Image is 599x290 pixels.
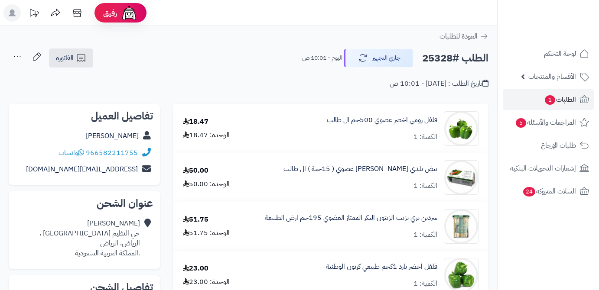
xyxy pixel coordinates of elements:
[528,71,576,83] span: الأقسام والمنتجات
[544,93,576,106] span: الطلبات
[413,230,437,240] div: الكمية: 1
[183,264,208,274] div: 23.00
[49,48,93,68] a: الفاتورة
[523,187,535,197] span: 24
[265,213,437,223] a: سردين بري بزيت الزيتون البكر الممتاز العضوي 195جم ارض الطبيعة
[515,116,576,129] span: المراجعات والأسئلة
[86,131,139,141] a: [PERSON_NAME]
[16,111,153,121] h2: تفاصيل العميل
[103,8,117,18] span: رفيق
[16,198,153,209] h2: عنوان الشحن
[503,158,594,179] a: إشعارات التحويلات البنكية
[183,130,230,140] div: الوحدة: 18.47
[522,185,576,197] span: السلات المتروكة
[344,49,413,67] button: جاري التجهيز
[183,277,230,287] div: الوحدة: 23.00
[516,118,526,128] span: 5
[541,139,576,151] span: طلبات الإرجاع
[413,279,437,289] div: الكمية: 1
[327,115,437,125] a: فلفل رومي اخضر عضوي 500جم ال طالب
[326,262,437,272] a: فلفل اخضر بارد 1كجم طبيعي كرتون الوطنية
[503,43,594,64] a: لوحة التحكم
[444,160,478,195] img: 1681470814-XCd6jZ3siCPmeWq7vOepLtpg82NjcjacatttlgHz-90x90.jpg
[444,209,478,244] img: 1696865490-sardines_in_olive_oil_1-90x90.jpg
[544,48,576,60] span: لوحة التحكم
[413,132,437,142] div: الكمية: 1
[545,95,555,105] span: 1
[510,162,576,174] span: إشعارات التحويلات البنكية
[183,179,230,189] div: الوحدة: 50.00
[503,181,594,202] a: السلات المتروكة24
[183,117,208,127] div: 18.47
[59,148,84,158] a: واتساب
[413,181,437,191] div: الكمية: 1
[540,22,591,40] img: logo-2.png
[503,135,594,156] a: طلبات الإرجاع
[26,164,138,174] a: [EMAIL_ADDRESS][DOMAIN_NAME]
[56,53,74,63] span: الفاتورة
[183,215,208,225] div: 51.75
[283,164,437,174] a: بيض بلدي [PERSON_NAME] عضوي ( 15حبة ) ال طالب
[503,89,594,110] a: الطلبات1
[439,31,488,42] a: العودة للطلبات
[444,111,478,146] img: 1671257458-2o0YiXOFROWOYuioyWctOqK47Grg5viWTiTZSyHx-90x90.jpeg
[422,49,488,67] h2: الطلب #25328
[503,112,594,133] a: المراجعات والأسئلة5
[86,148,138,158] a: 966582211755
[390,79,488,89] div: تاريخ الطلب : [DATE] - 10:01 ص
[39,219,140,258] div: [PERSON_NAME] حي النظيم [GEOGRAPHIC_DATA] ، الرياض، الرياض .المملكة العربية السعودية
[183,166,208,176] div: 50.00
[439,31,478,42] span: العودة للطلبات
[302,54,342,62] small: اليوم - 10:01 ص
[23,4,45,24] a: تحديثات المنصة
[120,4,138,22] img: ai-face.png
[183,228,230,238] div: الوحدة: 51.75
